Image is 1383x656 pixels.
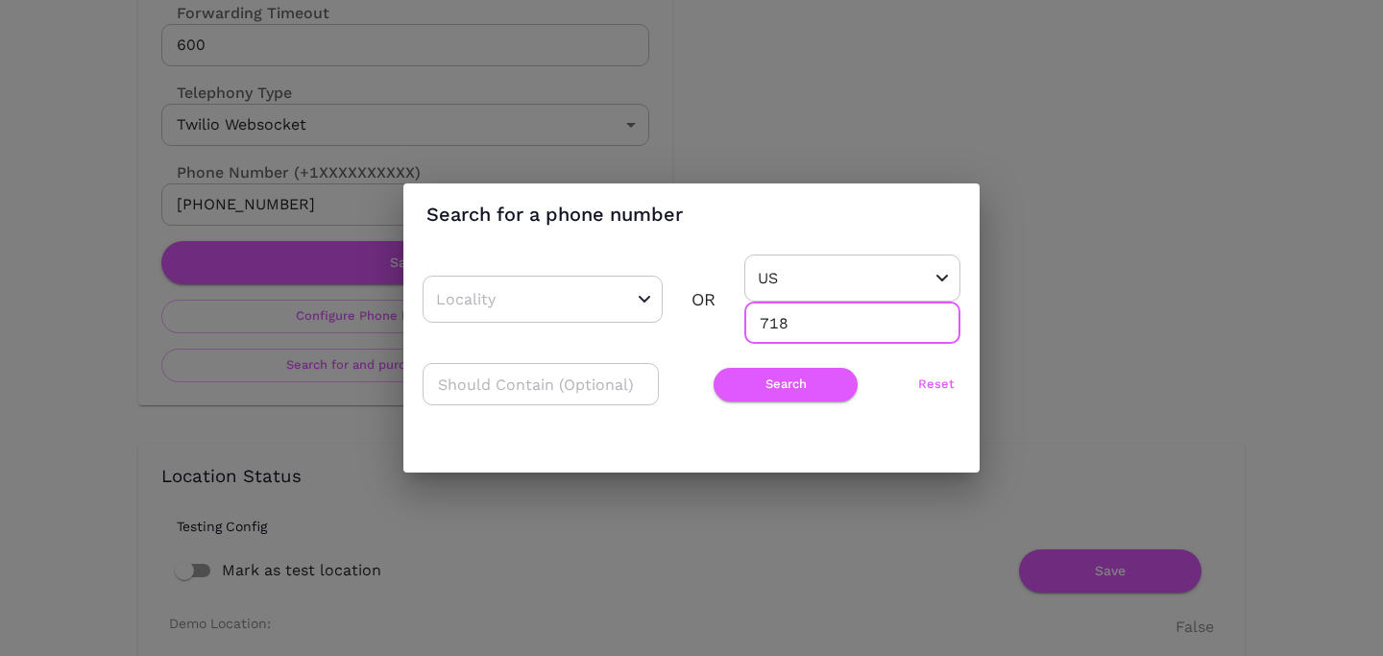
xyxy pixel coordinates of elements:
input: Country [753,263,892,293]
input: Locality [431,284,594,314]
h2: Search for a phone number [403,183,980,245]
input: Area Code [744,302,960,344]
button: Open [633,288,656,311]
button: Reset [912,368,960,401]
button: Open [931,267,954,290]
div: OR [691,285,716,314]
button: Search [714,368,858,401]
input: Should Contain (Optional) [423,363,659,405]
